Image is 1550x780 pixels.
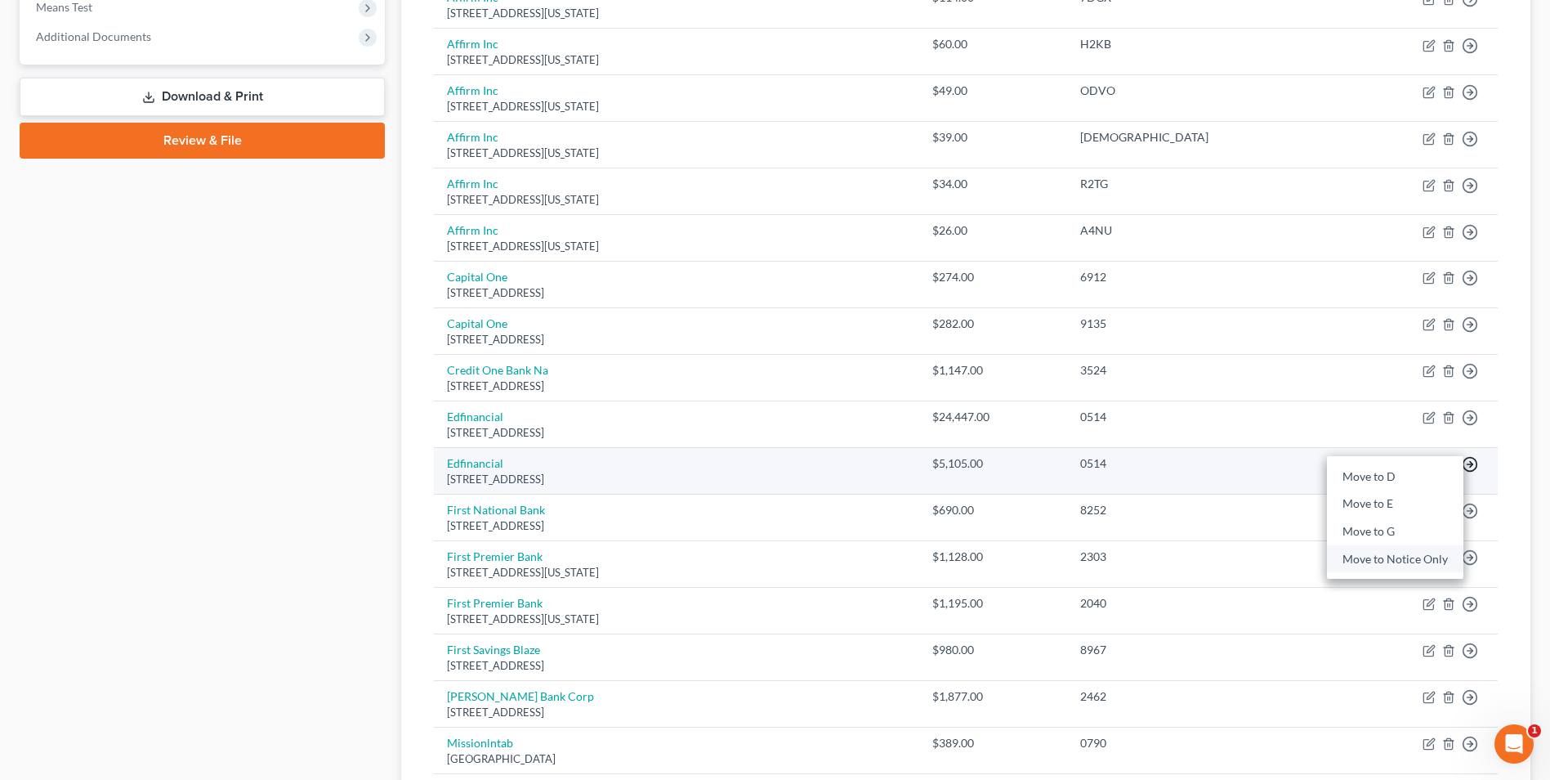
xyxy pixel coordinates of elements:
div: 9135 [1080,316,1328,332]
div: 8252 [1080,502,1328,518]
a: Capital One [447,316,507,330]
a: Affirm Inc [447,223,498,237]
div: [STREET_ADDRESS] [447,658,906,674]
div: $389.00 [932,735,1054,751]
a: Affirm Inc [447,83,498,97]
div: A4NU [1080,222,1328,239]
div: $26.00 [932,222,1054,239]
a: First Savings Blaze [447,643,540,657]
div: [STREET_ADDRESS] [447,518,906,534]
div: $60.00 [932,36,1054,52]
div: $49.00 [932,83,1054,99]
span: Additional Documents [36,29,151,43]
div: [STREET_ADDRESS][US_STATE] [447,52,906,68]
a: Edfinancial [447,456,503,470]
div: [STREET_ADDRESS] [447,705,906,720]
div: $1,128.00 [932,549,1054,565]
a: Move to Notice Only [1327,545,1463,573]
div: $5,105.00 [932,455,1054,472]
div: $34.00 [932,176,1054,192]
div: $1,195.00 [932,595,1054,612]
div: [STREET_ADDRESS] [447,332,906,347]
div: 2462 [1080,688,1328,705]
div: $980.00 [932,642,1054,658]
div: 2303 [1080,549,1328,565]
div: [STREET_ADDRESS][US_STATE] [447,99,906,114]
div: [STREET_ADDRESS][US_STATE] [447,612,906,627]
a: [PERSON_NAME] Bank Corp [447,689,594,703]
div: [STREET_ADDRESS][US_STATE] [447,239,906,254]
a: Move to G [1327,518,1463,545]
div: [GEOGRAPHIC_DATA] [447,751,906,767]
div: [STREET_ADDRESS] [447,472,906,487]
a: First Premier Bank [447,549,543,563]
iframe: Intercom live chat [1494,724,1534,764]
div: H2KB [1080,36,1328,52]
div: 6912 [1080,269,1328,285]
a: Missionlntab [447,736,513,750]
div: $24,447.00 [932,409,1054,425]
div: $1,147.00 [932,362,1054,379]
span: 1 [1528,724,1541,737]
a: Affirm Inc [447,130,498,144]
div: [STREET_ADDRESS][US_STATE] [447,6,906,21]
div: [STREET_ADDRESS][US_STATE] [447,565,906,581]
a: First Premier Bank [447,596,543,610]
a: Edfinancial [447,410,503,424]
div: ODVO [1080,83,1328,99]
a: Credit One Bank Na [447,363,548,377]
div: [STREET_ADDRESS][US_STATE] [447,192,906,208]
div: 0514 [1080,409,1328,425]
div: 2040 [1080,595,1328,612]
div: 0790 [1080,735,1328,751]
div: $690.00 [932,502,1054,518]
a: Affirm Inc [447,177,498,191]
a: Capital One [447,270,507,284]
div: [STREET_ADDRESS] [447,425,906,441]
div: $274.00 [932,269,1054,285]
a: Affirm Inc [447,37,498,51]
div: 8967 [1080,642,1328,658]
div: [STREET_ADDRESS] [447,379,906,394]
div: $282.00 [932,316,1054,332]
div: $39.00 [932,129,1054,146]
a: Move to E [1327,491,1463,518]
div: [DEMOGRAPHIC_DATA] [1080,129,1328,146]
div: [STREET_ADDRESS][US_STATE] [447,146,906,161]
a: Download & Print [20,78,385,116]
div: 0514 [1080,455,1328,472]
div: R2TG [1080,176,1328,192]
div: $1,877.00 [932,688,1054,705]
a: Move to D [1327,463,1463,491]
div: [STREET_ADDRESS] [447,285,906,301]
div: 3524 [1080,362,1328,379]
a: First National Bank [447,503,545,517]
a: Review & File [20,123,385,159]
